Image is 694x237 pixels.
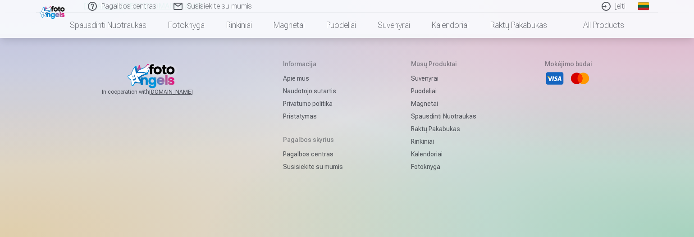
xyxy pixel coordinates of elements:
a: Fotoknyga [157,13,215,38]
li: Visa [545,68,565,88]
a: Kalendoriai [411,148,476,160]
h5: Pagalbos skyrius [283,135,343,144]
a: Kalendoriai [421,13,479,38]
span: In cooperation with [102,88,215,96]
a: Pagalbos centras [283,148,343,160]
a: Rinkiniai [215,13,263,38]
h5: Informacija [283,59,343,68]
a: Fotoknyga [411,160,476,173]
a: Suvenyrai [367,13,421,38]
a: Apie mus [283,72,343,85]
a: Pristatymas [283,110,343,123]
li: Mastercard [570,68,590,88]
a: Puodeliai [411,85,476,97]
a: Spausdinti nuotraukas [59,13,157,38]
a: Naudotojo sutartis [283,85,343,97]
a: Rinkiniai [411,135,476,148]
a: Raktų pakabukas [411,123,476,135]
a: Magnetai [411,97,476,110]
img: /fa2 [40,4,67,19]
a: Privatumo politika [283,97,343,110]
h5: Mūsų produktai [411,59,476,68]
a: Raktų pakabukas [479,13,558,38]
a: Suvenyrai [411,72,476,85]
a: [DOMAIN_NAME] [149,88,215,96]
a: Magnetai [263,13,315,38]
h5: Mokėjimo būdai [545,59,592,68]
a: Spausdinti nuotraukas [411,110,476,123]
a: Puodeliai [315,13,367,38]
a: Susisiekite su mumis [283,160,343,173]
a: All products [558,13,635,38]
